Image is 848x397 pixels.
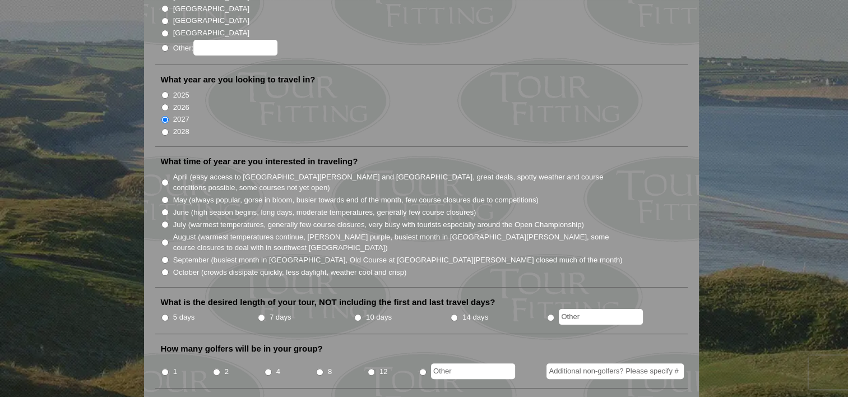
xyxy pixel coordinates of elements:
[193,40,277,56] input: Other:
[173,312,195,323] label: 5 days
[173,3,249,15] label: [GEOGRAPHIC_DATA]
[173,90,189,101] label: 2025
[173,102,189,113] label: 2026
[328,366,332,377] label: 8
[161,156,358,167] label: What time of year are you interested in traveling?
[173,126,189,137] label: 2028
[173,114,189,125] label: 2027
[173,219,584,230] label: July (warmest temperatures, generally few course closures, very busy with tourists especially aro...
[225,366,229,377] label: 2
[173,207,476,218] label: June (high season begins, long days, moderate temperatures, generally few course closures)
[161,343,323,354] label: How many golfers will be in your group?
[173,267,407,278] label: October (crowds dissipate quickly, less daylight, weather cool and crisp)
[173,195,539,206] label: May (always popular, gorse in bloom, busier towards end of the month, few course closures due to ...
[161,297,495,308] label: What is the desired length of your tour, NOT including the first and last travel days?
[161,74,316,85] label: What year are you looking to travel in?
[173,366,177,377] label: 1
[431,363,515,379] input: Other
[173,255,623,266] label: September (busiest month in [GEOGRAPHIC_DATA], Old Course at [GEOGRAPHIC_DATA][PERSON_NAME] close...
[366,312,392,323] label: 10 days
[379,366,388,377] label: 12
[173,40,277,56] label: Other:
[173,232,624,253] label: August (warmest temperatures continue, [PERSON_NAME] purple, busiest month in [GEOGRAPHIC_DATA][P...
[173,27,249,39] label: [GEOGRAPHIC_DATA]
[173,15,249,26] label: [GEOGRAPHIC_DATA]
[546,363,684,379] input: Additional non-golfers? Please specify #
[462,312,488,323] label: 14 days
[270,312,291,323] label: 7 days
[276,366,280,377] label: 4
[173,172,624,193] label: April (easy access to [GEOGRAPHIC_DATA][PERSON_NAME] and [GEOGRAPHIC_DATA], great deals, spotty w...
[559,309,643,325] input: Other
